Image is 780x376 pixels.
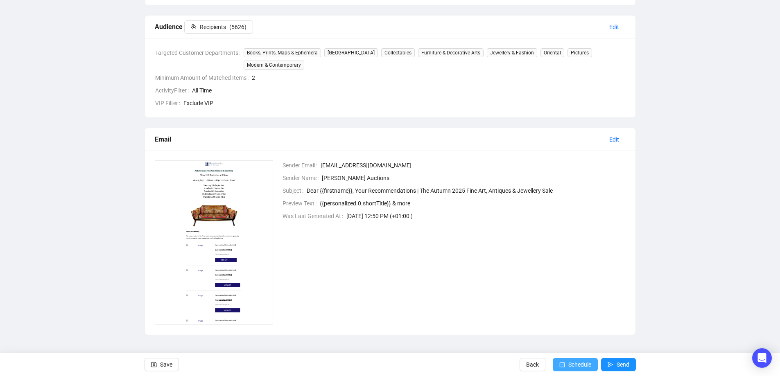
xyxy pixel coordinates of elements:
button: Save [145,358,179,371]
button: Send [601,358,636,371]
span: Send [617,353,629,376]
span: ActivityFilter [155,86,192,95]
span: Oriental [540,48,564,57]
span: team [191,24,197,29]
span: Recipients [200,23,226,32]
span: {{personalized.0.shortTitle}} & more [320,199,626,208]
span: [PERSON_NAME] Auctions [322,173,626,182]
span: Subject [283,186,307,195]
span: Save [160,353,172,376]
span: Sender Name [283,173,322,182]
span: Minimum Amount of Matched Items [155,73,252,82]
span: Audience [155,23,253,31]
span: Books, Prints, Maps & Ephemera [244,48,321,57]
span: [DATE] 12:50 PM (+01:00 ) [346,212,626,221]
span: Edit [609,135,619,144]
span: [EMAIL_ADDRESS][DOMAIN_NAME] [321,161,626,170]
button: Edit [603,133,626,146]
span: send [608,362,613,367]
span: Targeted Customer Departments [155,48,244,70]
span: Back [526,353,539,376]
span: Dear {{firstname}}, Your Recommendations | The Autumn 2025 Fine Art, Antiques & Jewellery Sale [307,186,626,195]
span: Pictures [567,48,592,57]
div: Email [155,134,603,144]
span: calendar [559,362,565,367]
span: Schedule [568,353,591,376]
span: save [151,362,157,367]
span: Modern & Contemporary [244,61,304,70]
button: Back [520,358,545,371]
span: Jewellery & Fashion [487,48,537,57]
span: VIP Filter [155,99,183,108]
button: Schedule [553,358,598,371]
span: [GEOGRAPHIC_DATA] [324,48,378,57]
span: Was Last Generated At [283,212,346,221]
button: Recipients(5626) [184,20,253,34]
span: ( 5626 ) [229,23,246,32]
span: Collectables [381,48,415,57]
span: 2 [252,73,626,82]
span: All Time [192,86,626,95]
div: Open Intercom Messenger [752,348,772,368]
span: Furniture & Decorative Arts [418,48,484,57]
span: Sender Email [283,161,321,170]
button: Edit [603,20,626,34]
span: Edit [609,23,619,32]
span: Preview Text [283,199,320,208]
span: Exclude VIP [183,99,626,108]
img: 1757062028742-rzrgS8tVpsm6iMd1.png [155,160,274,325]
